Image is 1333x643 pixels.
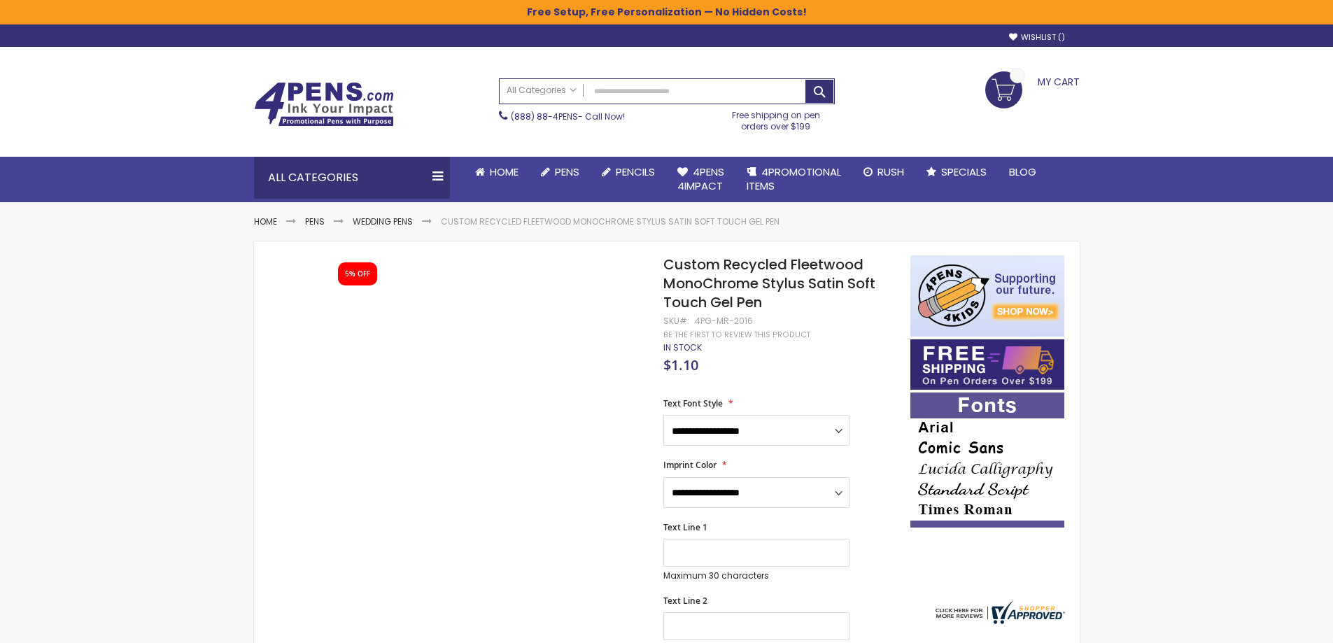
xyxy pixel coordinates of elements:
[345,269,370,279] div: 5% OFF
[591,157,666,188] a: Pencils
[511,111,625,122] span: - Call Now!
[677,164,724,193] span: 4Pens 4impact
[1009,164,1036,179] span: Blog
[915,157,998,188] a: Specials
[1009,32,1065,43] a: Wishlist
[735,157,852,202] a: 4PROMOTIONALITEMS
[910,339,1064,390] img: Free shipping on orders over $199
[530,157,591,188] a: Pens
[663,459,717,471] span: Imprint Color
[663,595,707,607] span: Text Line 2
[616,164,655,179] span: Pencils
[932,615,1065,627] a: 4pens.com certificate URL
[254,215,277,227] a: Home
[663,355,698,374] span: $1.10
[663,341,702,353] span: In stock
[254,82,394,127] img: 4Pens Custom Pens and Promotional Products
[910,255,1064,337] img: 4pens 4 kids
[663,315,689,327] strong: SKU
[663,342,702,353] div: Availability
[663,521,707,533] span: Text Line 1
[353,215,413,227] a: Wedding Pens
[663,255,875,312] span: Custom Recycled Fleetwood MonoChrome Stylus Satin Soft Touch Gel Pen
[998,157,1048,188] a: Blog
[747,164,841,193] span: 4PROMOTIONAL ITEMS
[852,157,915,188] a: Rush
[490,164,519,179] span: Home
[910,393,1064,528] img: font-personalization-examples
[663,397,723,409] span: Text Font Style
[500,79,584,102] a: All Categories
[877,164,904,179] span: Rush
[511,111,578,122] a: (888) 88-4PENS
[254,157,450,199] div: All Categories
[663,330,810,340] a: Be the first to review this product
[666,157,735,202] a: 4Pens4impact
[555,164,579,179] span: Pens
[663,570,849,581] p: Maximum 30 characters
[464,157,530,188] a: Home
[941,164,987,179] span: Specials
[507,85,577,96] span: All Categories
[695,316,753,327] div: 4PG-MR-2016
[305,215,325,227] a: Pens
[932,600,1065,624] img: 4pens.com widget logo
[441,216,780,227] li: Custom Recycled Fleetwood MonoChrome Stylus Satin Soft Touch Gel Pen
[717,104,835,132] div: Free shipping on pen orders over $199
